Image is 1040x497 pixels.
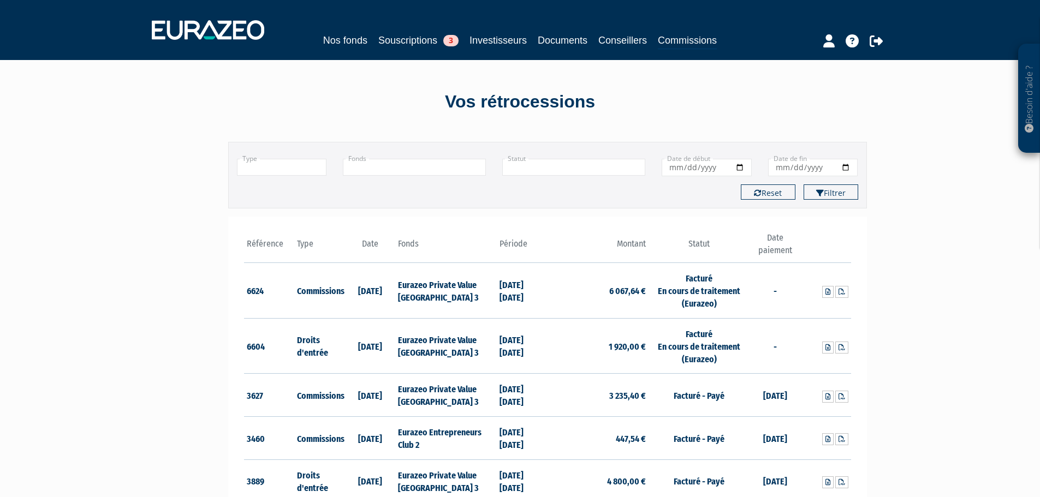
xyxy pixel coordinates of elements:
[244,318,295,374] td: 6604
[750,374,800,417] td: [DATE]
[649,374,750,417] td: Facturé - Payé
[345,417,396,460] td: [DATE]
[294,232,345,263] th: Type
[548,374,649,417] td: 3 235,40 €
[548,232,649,263] th: Montant
[345,374,396,417] td: [DATE]
[649,417,750,460] td: Facturé - Payé
[1023,50,1036,148] p: Besoin d'aide ?
[538,33,587,48] a: Documents
[750,263,800,319] td: -
[395,417,496,460] td: Eurazeo Entrepreneurs Club 2
[649,318,750,374] td: Facturé En cours de traitement (Eurazeo)
[395,232,496,263] th: Fonds
[649,263,750,319] td: Facturé En cours de traitement (Eurazeo)
[244,263,295,319] td: 6624
[497,318,548,374] td: [DATE] [DATE]
[741,184,795,200] button: Reset
[294,374,345,417] td: Commissions
[598,33,647,48] a: Conseillers
[750,417,800,460] td: [DATE]
[395,263,496,319] td: Eurazeo Private Value [GEOGRAPHIC_DATA] 3
[804,184,858,200] button: Filtrer
[345,263,396,319] td: [DATE]
[649,232,750,263] th: Statut
[548,417,649,460] td: 447,54 €
[345,318,396,374] td: [DATE]
[395,318,496,374] td: Eurazeo Private Value [GEOGRAPHIC_DATA] 3
[548,318,649,374] td: 1 920,00 €
[395,374,496,417] td: Eurazeo Private Value [GEOGRAPHIC_DATA] 3
[497,232,548,263] th: Période
[443,35,459,46] span: 3
[750,318,800,374] td: -
[294,417,345,460] td: Commissions
[497,417,548,460] td: [DATE] [DATE]
[548,263,649,319] td: 6 067,64 €
[323,33,367,48] a: Nos fonds
[470,33,527,48] a: Investisseurs
[244,232,295,263] th: Référence
[497,374,548,417] td: [DATE] [DATE]
[378,33,459,48] a: Souscriptions3
[294,263,345,319] td: Commissions
[152,20,264,40] img: 1732889491-logotype_eurazeo_blanc_rvb.png
[497,263,548,319] td: [DATE] [DATE]
[658,33,717,50] a: Commissions
[750,232,800,263] th: Date paiement
[209,89,831,115] div: Vos rétrocessions
[244,417,295,460] td: 3460
[345,232,396,263] th: Date
[294,318,345,374] td: Droits d'entrée
[244,374,295,417] td: 3627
